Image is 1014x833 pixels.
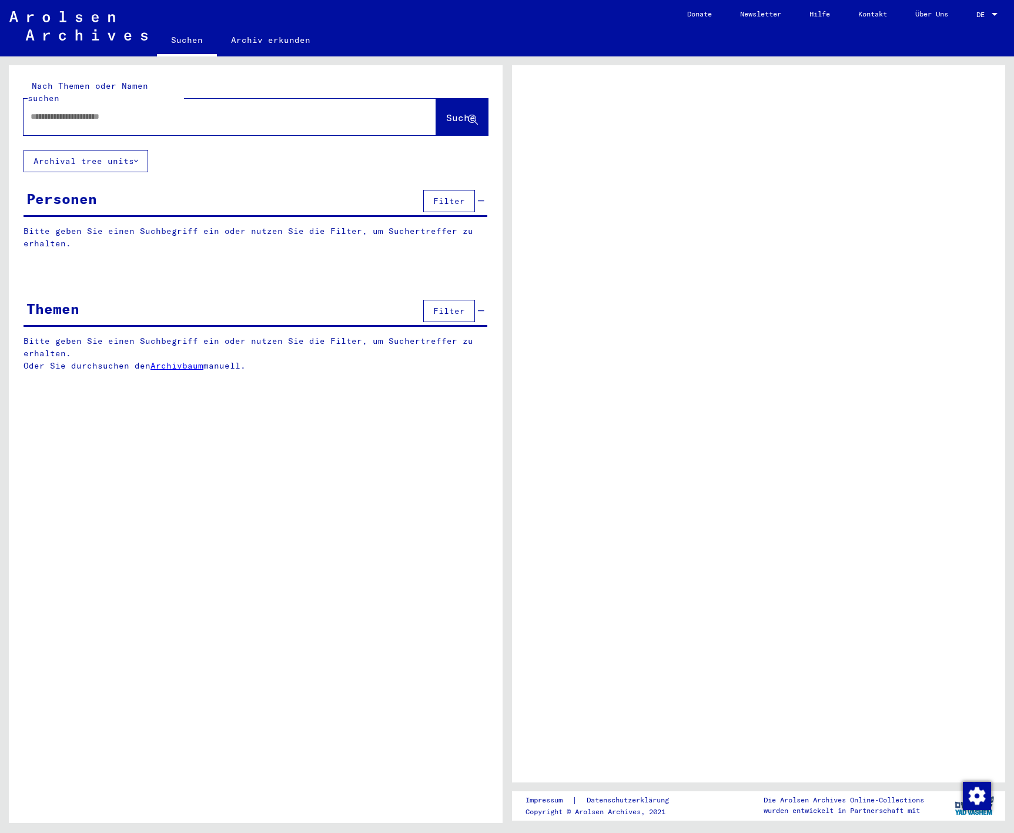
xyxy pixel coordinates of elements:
p: Die Arolsen Archives Online-Collections [764,795,924,805]
p: Bitte geben Sie einen Suchbegriff ein oder nutzen Sie die Filter, um Suchertreffer zu erhalten. O... [24,335,488,372]
div: Zustimmung ändern [962,781,990,809]
div: Themen [26,298,79,319]
img: Zustimmung ändern [963,782,991,810]
span: Suche [446,112,476,123]
a: Impressum [526,794,572,807]
button: Suche [436,99,488,135]
button: Filter [423,190,475,212]
p: Copyright © Arolsen Archives, 2021 [526,807,683,817]
div: Personen [26,188,97,209]
button: Filter [423,300,475,322]
span: Filter [433,196,465,206]
a: Suchen [157,26,217,56]
a: Datenschutzerklärung [577,794,683,807]
div: | [526,794,683,807]
p: wurden entwickelt in Partnerschaft mit [764,805,924,816]
p: Bitte geben Sie einen Suchbegriff ein oder nutzen Sie die Filter, um Suchertreffer zu erhalten. [24,225,487,250]
span: Filter [433,306,465,316]
img: yv_logo.png [952,791,996,820]
span: DE [976,11,989,19]
a: Archiv erkunden [217,26,324,54]
a: Archivbaum [150,360,203,371]
button: Archival tree units [24,150,148,172]
img: Arolsen_neg.svg [9,11,148,41]
mat-label: Nach Themen oder Namen suchen [28,81,148,103]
